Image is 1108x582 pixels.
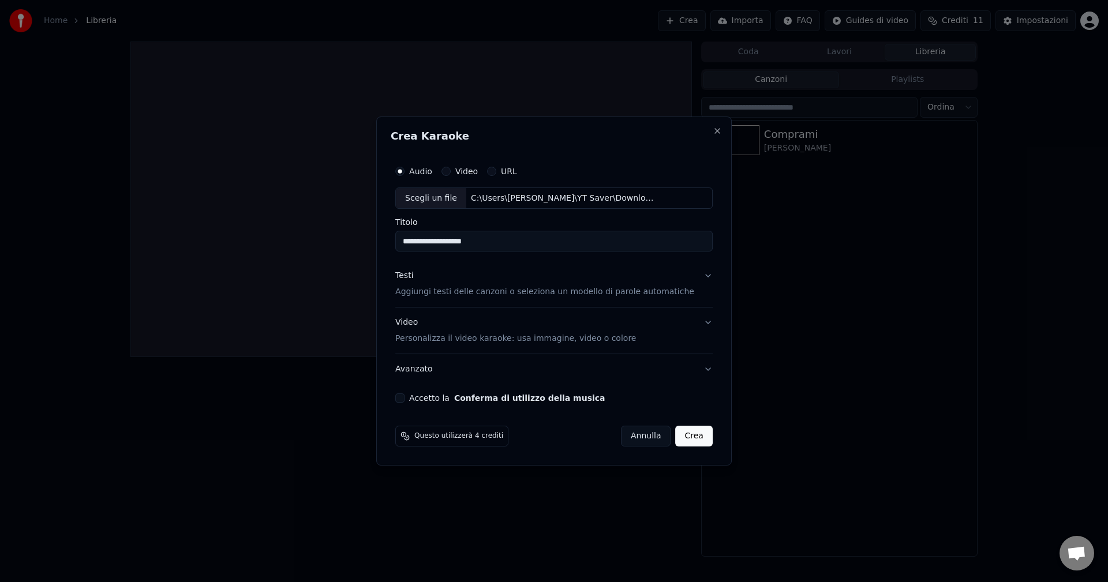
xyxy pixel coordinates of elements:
label: Audio [409,167,432,175]
button: Crea [676,426,713,446]
label: Accetto la [409,394,605,402]
p: Personalizza il video karaoke: usa immagine, video o colore [395,333,636,344]
div: Video [395,317,636,345]
label: Video [455,167,478,175]
label: URL [501,167,517,175]
div: Testi [395,271,413,282]
p: Aggiungi testi delle canzoni o seleziona un modello di parole automatiche [395,287,694,298]
h2: Crea Karaoke [391,131,717,141]
button: TestiAggiungi testi delle canzoni o seleziona un modello di parole automatiche [395,261,713,307]
button: Avanzato [395,354,713,384]
label: Titolo [395,219,713,227]
div: Scegli un file [396,188,466,209]
button: Annulla [621,426,671,446]
div: C:\Users\[PERSON_NAME]\YT Saver\Download\Un ragazzo di strada.mp4 [466,193,662,204]
button: Accetto la [454,394,605,402]
span: Questo utilizzerà 4 crediti [414,431,503,441]
button: VideoPersonalizza il video karaoke: usa immagine, video o colore [395,308,713,354]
